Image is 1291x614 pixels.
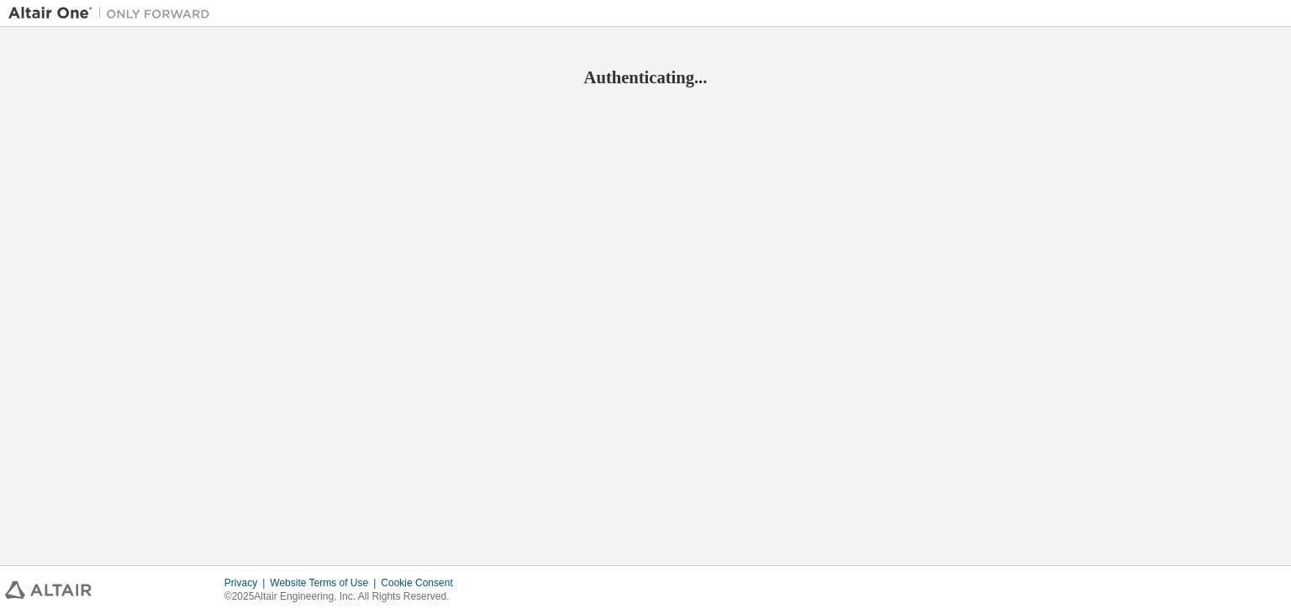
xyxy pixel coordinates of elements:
div: Website Terms of Use [274,576,398,590]
img: Altair One [8,5,219,22]
img: altair_logo.svg [5,581,92,599]
h2: Authenticating... [8,66,1283,88]
div: Cookie Consent [398,576,484,590]
div: Privacy [224,576,274,590]
p: © 2025 Altair Engineering, Inc. All Rights Reserved. [224,590,484,604]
